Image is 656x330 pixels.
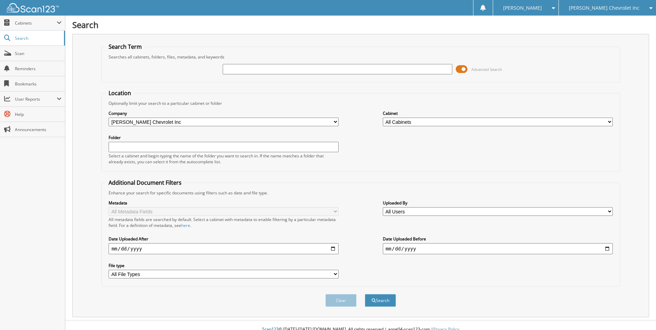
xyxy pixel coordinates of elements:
[383,110,613,116] label: Cabinet
[569,6,639,10] span: [PERSON_NAME] Chevrolet Inc
[15,111,62,117] span: Help
[105,54,616,60] div: Searches all cabinets, folders, files, metadata, and keywords
[383,243,613,254] input: end
[181,222,190,228] a: here
[105,43,145,51] legend: Search Term
[365,294,396,307] button: Search
[109,263,339,268] label: File type
[105,179,185,186] legend: Additional Document Filters
[7,3,59,12] img: scan123-logo-white.svg
[325,294,357,307] button: Clear
[15,35,61,41] span: Search
[109,217,339,228] div: All metadata fields are searched by default. Select a cabinet with metadata to enable filtering b...
[15,81,62,87] span: Bookmarks
[109,135,339,140] label: Folder
[72,19,649,30] h1: Search
[109,243,339,254] input: start
[109,110,339,116] label: Company
[15,51,62,56] span: Scan
[471,67,502,72] span: Advanced Search
[105,190,616,196] div: Enhance your search for specific documents using filters such as date and file type.
[105,100,616,106] div: Optionally limit your search to a particular cabinet or folder
[383,236,613,242] label: Date Uploaded Before
[503,6,542,10] span: [PERSON_NAME]
[15,96,57,102] span: User Reports
[15,66,62,72] span: Reminders
[109,153,339,165] div: Select a cabinet and begin typing the name of the folder you want to search in. If the name match...
[15,127,62,132] span: Announcements
[109,200,339,206] label: Metadata
[105,89,135,97] legend: Location
[109,236,339,242] label: Date Uploaded After
[15,20,57,26] span: Cabinets
[383,200,613,206] label: Uploaded By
